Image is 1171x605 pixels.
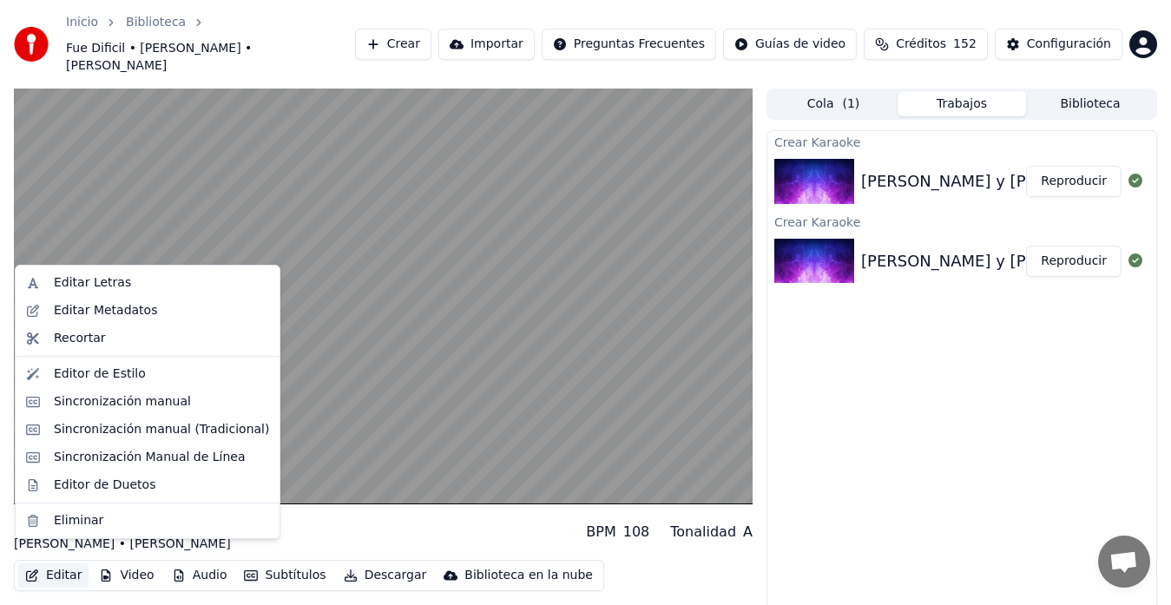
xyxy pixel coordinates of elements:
[66,14,98,31] a: Inicio
[743,522,753,543] div: A
[767,211,1156,232] div: Crear Karaoke
[54,512,103,529] div: Eliminar
[14,27,49,62] img: youka
[14,536,231,553] div: [PERSON_NAME] • [PERSON_NAME]
[586,522,615,543] div: BPM
[1027,36,1111,53] div: Configuración
[464,567,593,584] div: Biblioteca en la nube
[66,40,355,75] span: Fue Dificil • [PERSON_NAME] • [PERSON_NAME]
[438,29,535,60] button: Importar
[670,522,736,543] div: Tonalidad
[995,29,1122,60] button: Configuración
[769,91,898,116] button: Cola
[165,563,234,588] button: Audio
[54,477,155,494] div: Editor de Duetos
[54,421,269,438] div: Sincronización manual (Tradicional)
[54,274,131,292] div: Editar Letras
[1098,536,1150,588] div: Öppna chatt
[623,522,650,543] div: 108
[864,29,988,60] button: Créditos152
[723,29,857,60] button: Guías de video
[54,393,191,411] div: Sincronización manual
[92,563,161,588] button: Video
[542,29,716,60] button: Preguntas Frecuentes
[1026,91,1155,116] button: Biblioteca
[842,95,859,113] span: ( 1 )
[898,91,1026,116] button: Trabajos
[337,563,434,588] button: Descargar
[66,14,355,75] nav: breadcrumb
[953,36,977,53] span: 152
[1026,246,1122,277] button: Reproducir
[355,29,431,60] button: Crear
[54,449,246,466] div: Sincronización Manual de Línea
[767,131,1156,152] div: Crear Karaoke
[54,365,146,383] div: Editor de Estilo
[237,563,332,588] button: Subtítulos
[18,563,89,588] button: Editar
[54,330,106,347] div: Recortar
[54,302,157,319] div: Editar Metadatos
[14,511,231,536] div: Fue Dificil
[1026,166,1122,197] button: Reproducir
[896,36,946,53] span: Créditos
[126,14,186,31] a: Biblioteca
